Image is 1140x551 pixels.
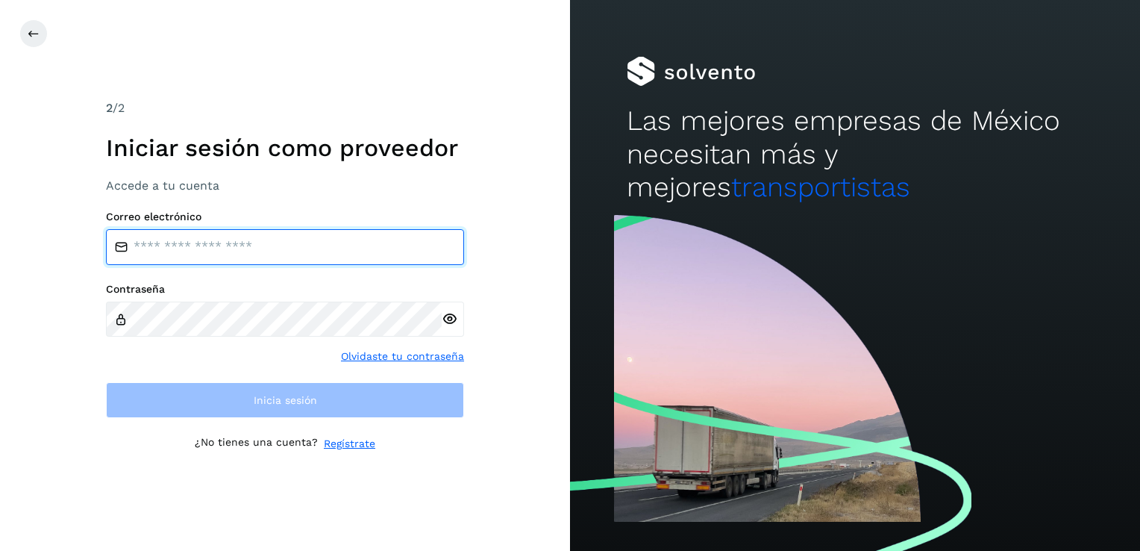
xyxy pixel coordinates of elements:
[324,436,375,452] a: Regístrate
[106,178,464,193] h3: Accede a tu cuenta
[106,283,464,296] label: Contraseña
[254,395,317,405] span: Inicia sesión
[341,349,464,364] a: Olvidaste tu contraseña
[106,382,464,418] button: Inicia sesión
[731,171,910,203] span: transportistas
[106,211,464,223] label: Correo electrónico
[106,99,464,117] div: /2
[195,436,318,452] p: ¿No tienes una cuenta?
[106,101,113,115] span: 2
[627,105,1083,204] h2: Las mejores empresas de México necesitan más y mejores
[106,134,464,162] h1: Iniciar sesión como proveedor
